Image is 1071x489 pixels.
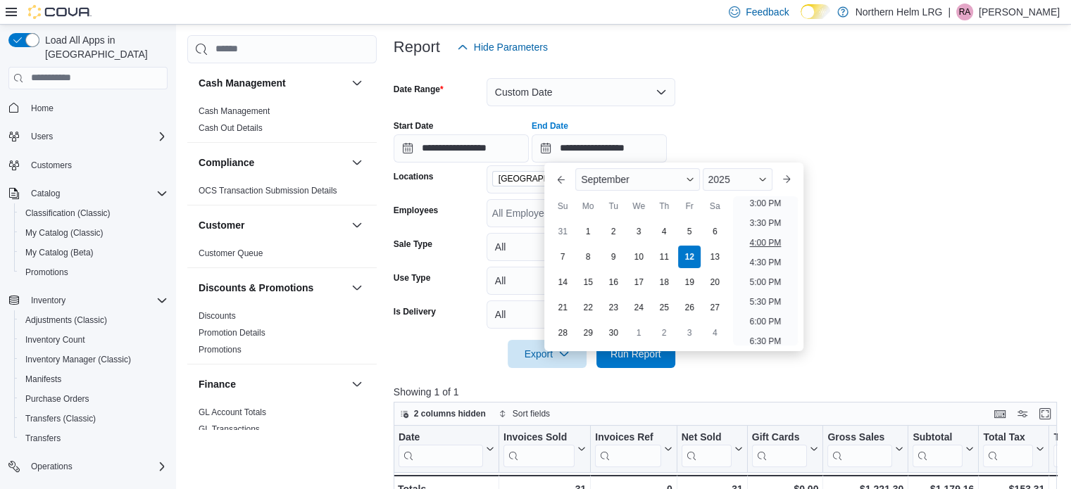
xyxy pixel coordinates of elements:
button: Enter fullscreen [1036,405,1053,422]
button: Catalog [3,184,173,203]
label: Is Delivery [394,306,436,317]
div: day-11 [653,246,675,268]
a: Transfers (Classic) [20,410,101,427]
span: Operations [31,461,73,472]
button: Next month [775,168,798,191]
button: Finance [349,376,365,393]
h3: Report [394,39,440,56]
a: Promotions [199,345,242,355]
button: Custom Date [487,78,675,106]
button: Customer [349,217,365,234]
a: Inventory Count [20,331,91,348]
span: Hide Parameters [474,40,548,54]
div: day-25 [653,296,675,319]
div: day-2 [653,322,675,344]
div: day-28 [551,322,574,344]
span: Cash Management [199,106,270,117]
h3: Cash Management [199,76,286,90]
div: Fr [678,195,701,217]
span: Customers [25,156,168,174]
div: Invoices Ref [595,431,660,466]
button: All [487,300,675,329]
div: day-15 [577,271,599,293]
span: Sort fields [513,408,550,419]
p: [PERSON_NAME] [979,4,1060,20]
button: Users [3,127,173,146]
p: Showing 1 of 1 [394,385,1064,399]
div: Button. Open the year selector. 2025 is currently selected. [703,168,772,191]
a: Purchase Orders [20,390,95,407]
button: Gift Cards [751,431,818,466]
button: My Catalog (Beta) [14,243,173,262]
img: Cova [28,5,92,19]
div: day-18 [653,271,675,293]
div: day-24 [627,296,650,319]
button: Customer [199,218,346,232]
button: Catalog [25,185,65,202]
a: My Catalog (Classic) [20,224,109,241]
a: Cash Management [199,106,270,116]
div: day-4 [703,322,726,344]
span: Manifests [20,371,168,388]
span: Promotions [199,344,242,355]
div: We [627,195,650,217]
p: Northern Helm LRG [856,4,943,20]
button: Discounts & Promotions [349,279,365,296]
div: day-8 [577,246,599,268]
div: Gross Sales [827,431,892,466]
button: Inventory [25,292,71,309]
div: Cash Management [187,103,377,142]
button: Discounts & Promotions [199,281,346,295]
div: day-20 [703,271,726,293]
span: OCS Transaction Submission Details [199,185,337,196]
span: Transfers (Classic) [20,410,168,427]
button: Total Tax [983,431,1044,466]
h3: Customer [199,218,244,232]
span: My Catalog (Classic) [25,227,104,239]
div: Compliance [187,182,377,205]
button: Transfers (Classic) [14,409,173,428]
div: Subtotal [913,431,963,444]
a: My Catalog (Beta) [20,244,99,261]
span: Customer Queue [199,248,263,259]
span: GL Account Totals [199,407,266,418]
div: day-21 [551,296,574,319]
a: Inventory Manager (Classic) [20,351,137,368]
div: day-23 [602,296,625,319]
div: day-4 [653,220,675,243]
div: Net Sold [681,431,731,444]
button: My Catalog (Classic) [14,223,173,243]
div: Rhiannon Adams [956,4,973,20]
div: day-27 [703,296,726,319]
li: 4:30 PM [744,254,787,271]
div: day-13 [703,246,726,268]
a: OCS Transaction Submission Details [199,186,337,196]
button: Manifests [14,369,173,389]
span: Promotions [20,264,168,281]
label: End Date [532,120,568,132]
label: Start Date [394,120,434,132]
button: Finance [199,377,346,391]
span: Transfers (Classic) [25,413,96,424]
a: Promotions [20,264,74,281]
a: Cash Out Details [199,123,263,133]
button: Operations [25,458,78,475]
button: Display options [1014,405,1031,422]
span: Users [31,131,53,142]
div: day-1 [627,322,650,344]
button: Users [25,128,58,145]
div: Invoices Sold [503,431,575,444]
div: Gross Sales [827,431,892,444]
a: GL Account Totals [199,407,266,417]
div: day-16 [602,271,625,293]
label: Sale Type [394,239,432,250]
span: Inventory Count [25,334,85,345]
button: Invoices Ref [595,431,672,466]
span: Home [25,99,168,117]
span: Home [31,103,54,114]
button: Home [3,98,173,118]
span: Promotions [25,267,68,278]
button: Invoices Sold [503,431,586,466]
span: Manifests [25,374,61,385]
button: Hide Parameters [451,33,553,61]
